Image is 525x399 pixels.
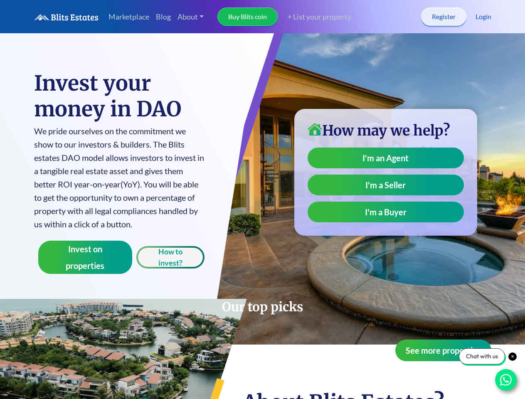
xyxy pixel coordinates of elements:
h2: Our top picks [34,299,491,315]
h1: Invest your money in DAO [34,71,205,122]
a: I'm a Seller [308,175,464,195]
p: We pride ourselves on the commitment we show to our investors & builders. The Blits estates DAO m... [34,124,205,231]
button: Invest on properties [38,241,133,274]
a: Buy Blits coin [217,7,278,26]
img: logo.6a08bd47fd1234313fe35534c588d03a.svg [34,14,99,21]
a: Login [476,12,491,22]
img: home-icon [308,123,322,135]
a: Register [421,7,466,26]
a: I'm a Buyer [308,202,464,222]
a: + List your property [278,11,351,22]
a: Marketplace [105,8,153,26]
a: Blog [153,8,174,26]
button: See more properties [395,340,491,361]
a: I'm an Agent [308,148,464,168]
div: Chat with us [459,348,505,365]
a: About [174,8,207,26]
h3: How may we help? [308,122,464,139]
button: How to invest? [136,246,205,268]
